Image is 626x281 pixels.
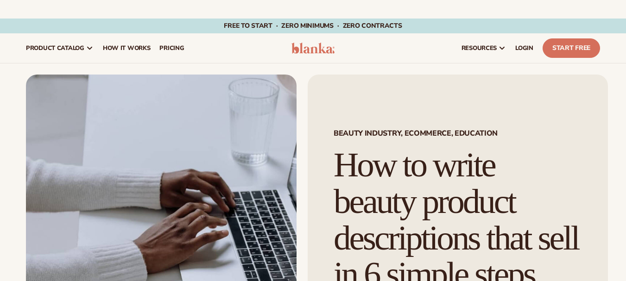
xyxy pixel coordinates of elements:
[515,44,533,52] span: LOGIN
[155,33,189,63] a: pricing
[457,33,511,63] a: resources
[98,33,155,63] a: How It Works
[159,44,184,52] span: pricing
[103,44,151,52] span: How It Works
[26,44,84,52] span: product catalog
[21,33,98,63] a: product catalog
[291,43,335,54] img: logo
[462,44,497,52] span: resources
[224,21,402,30] span: Free to start · ZERO minimums · ZERO contracts
[511,33,538,63] a: LOGIN
[543,38,600,58] a: Start Free
[334,130,582,137] span: Beauty Industry, Ecommerce, Education
[23,19,603,33] div: Announcement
